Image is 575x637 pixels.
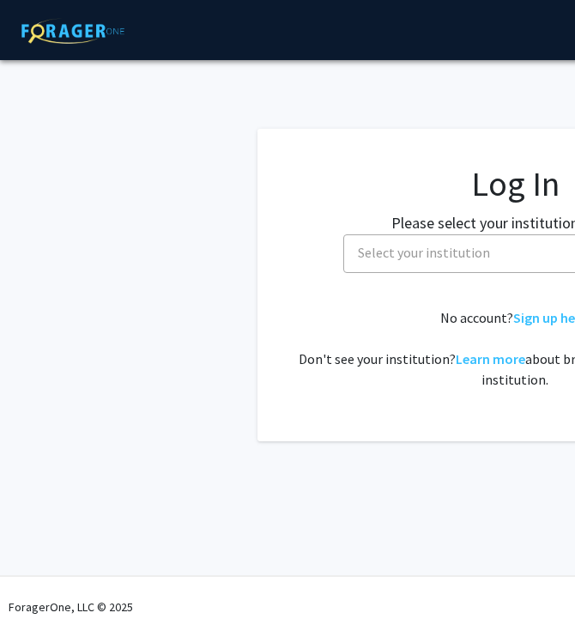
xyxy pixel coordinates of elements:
[456,350,525,367] a: Learn more about bringing ForagerOne to your institution
[9,577,133,637] div: ForagerOne, LLC © 2025
[13,18,133,44] img: ForagerOne Logo
[358,244,490,261] span: Select your institution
